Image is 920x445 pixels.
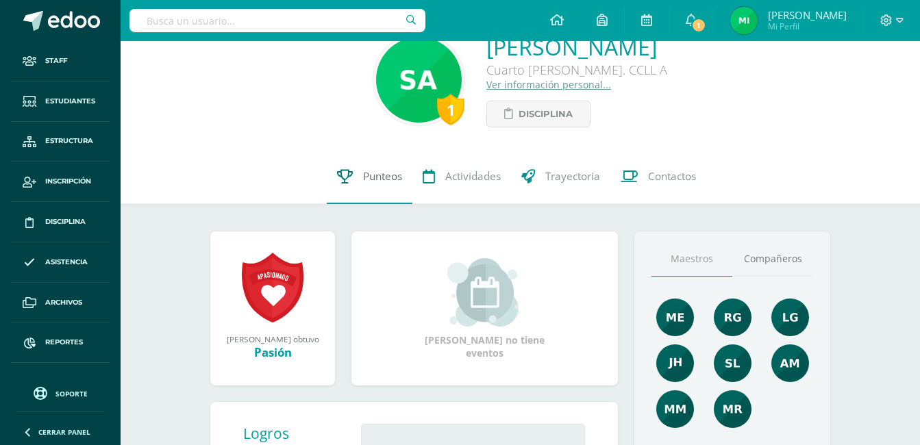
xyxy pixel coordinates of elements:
[545,169,600,183] span: Trayectoria
[45,257,88,268] span: Asistencia
[363,169,402,183] span: Punteos
[129,9,425,32] input: Busca un usuario...
[11,322,110,363] a: Reportes
[610,149,706,204] a: Contactos
[11,81,110,122] a: Estudiantes
[714,298,751,336] img: c8ce501b50aba4663d5e9c1ec6345694.png
[651,242,732,277] a: Maestros
[771,298,809,336] img: cd05dac24716e1ad0a13f18e66b2a6d1.png
[45,55,67,66] span: Staff
[45,337,83,348] span: Reportes
[11,162,110,202] a: Inscripción
[771,344,809,382] img: b7c5ef9c2366ee6e8e33a2b1ce8f818e.png
[656,344,694,382] img: 3dbe72ed89aa2680497b9915784f2ba9.png
[224,344,321,360] div: Pasión
[11,122,110,162] a: Estructura
[45,216,86,227] span: Disciplina
[11,41,110,81] a: Staff
[11,242,110,283] a: Asistencia
[730,7,758,34] img: 6f29d68f3332a1bbde006def93603702.png
[656,390,694,428] img: 4ff157c9e8f87df51e82e65f75f8e3c8.png
[412,149,511,204] a: Actividades
[486,62,667,78] div: Cuarto [PERSON_NAME]. CCLL A
[486,101,590,127] a: Disciplina
[486,78,611,91] a: Ver información personal...
[445,169,501,183] span: Actividades
[243,424,350,443] div: Logros
[45,96,95,107] span: Estudiantes
[11,202,110,242] a: Disciplina
[11,283,110,323] a: Archivos
[376,37,462,123] img: 60b81b88b940a2da9a0fc42d19b9edaa.png
[768,8,847,22] span: [PERSON_NAME]
[45,136,93,147] span: Estructura
[656,298,694,336] img: 65453557fab290cae8854fbf14c7a1d7.png
[691,18,706,33] span: 1
[45,176,91,187] span: Inscripción
[55,389,88,398] span: Soporte
[16,383,104,402] a: Soporte
[224,333,321,344] div: [PERSON_NAME] obtuvo
[768,21,847,32] span: Mi Perfil
[648,169,696,183] span: Contactos
[714,390,751,428] img: de7dd2f323d4d3ceecd6bfa9930379e0.png
[45,297,82,308] span: Archivos
[486,32,667,62] a: [PERSON_NAME]
[417,258,554,359] div: [PERSON_NAME] no tiene eventos
[511,149,610,204] a: Trayectoria
[714,344,751,382] img: acf2b8b774183001b4bff44f4f5a7150.png
[519,101,573,127] span: Disciplina
[447,258,522,327] img: event_small.png
[38,427,90,437] span: Cerrar panel
[327,149,412,204] a: Punteos
[437,94,464,125] div: 1
[732,242,813,277] a: Compañeros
